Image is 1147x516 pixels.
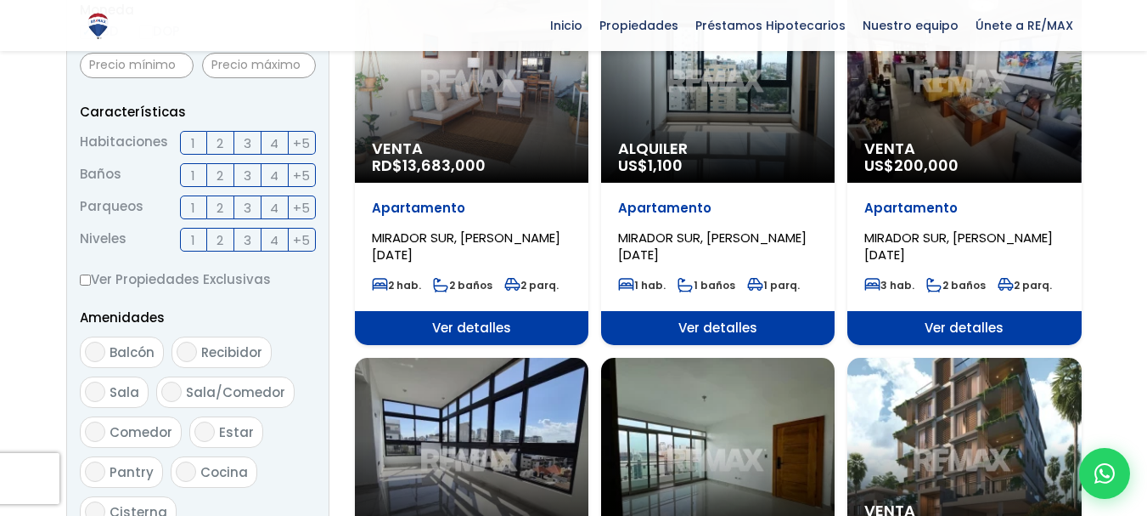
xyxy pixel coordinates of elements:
[293,133,310,154] span: +5
[618,278,666,292] span: 1 hab.
[216,133,223,154] span: 2
[176,462,196,482] input: Cocina
[618,200,818,217] p: Apartamento
[926,278,986,292] span: 2 baños
[83,11,113,41] img: Logo de REMAX
[80,307,316,328] p: Amenidades
[402,155,486,176] span: 13,683,000
[591,13,687,38] span: Propiedades
[202,53,316,78] input: Precio máximo
[618,140,818,157] span: Alquiler
[747,278,800,292] span: 1 parq.
[244,197,251,218] span: 3
[372,140,571,157] span: Venta
[372,155,486,176] span: RD$
[186,383,285,401] span: Sala/Comedor
[433,278,492,292] span: 2 baños
[293,197,310,218] span: +5
[270,230,278,251] span: 4
[355,311,588,345] span: Ver detalles
[110,423,172,441] span: Comedor
[864,229,1053,264] span: MIRADOR SUR, [PERSON_NAME][DATE]
[80,101,316,122] p: Características
[85,342,105,362] input: Balcón
[967,13,1082,38] span: Únete a RE/MAX
[191,165,195,186] span: 1
[542,13,591,38] span: Inicio
[618,229,807,264] span: MIRADOR SUR, [PERSON_NAME][DATE]
[110,343,155,361] span: Balcón
[177,342,197,362] input: Recibidor
[80,275,91,286] input: Ver Propiedades Exclusivas
[864,200,1064,217] p: Apartamento
[847,311,1081,345] span: Ver detalles
[80,196,143,219] span: Parqueos
[270,133,278,154] span: 4
[200,463,248,481] span: Cocina
[293,165,310,186] span: +5
[201,343,262,361] span: Recibidor
[80,131,168,155] span: Habitaciones
[219,423,254,441] span: Estar
[864,155,959,176] span: US$
[293,230,310,251] span: +5
[191,230,195,251] span: 1
[110,463,154,481] span: Pantry
[191,133,195,154] span: 1
[270,165,278,186] span: 4
[372,229,560,264] span: MIRADOR SUR, [PERSON_NAME][DATE]
[998,278,1052,292] span: 2 parq.
[601,311,835,345] span: Ver detalles
[618,155,683,176] span: US$
[110,383,139,401] span: Sala
[194,422,215,442] input: Estar
[80,163,121,187] span: Baños
[80,228,127,252] span: Niveles
[85,462,105,482] input: Pantry
[85,422,105,442] input: Comedor
[648,155,683,176] span: 1,100
[80,53,194,78] input: Precio mínimo
[216,197,223,218] span: 2
[687,13,854,38] span: Préstamos Hipotecarios
[372,200,571,217] p: Apartamento
[161,382,182,402] input: Sala/Comedor
[854,13,967,38] span: Nuestro equipo
[864,278,914,292] span: 3 hab.
[216,165,223,186] span: 2
[85,382,105,402] input: Sala
[864,140,1064,157] span: Venta
[216,230,223,251] span: 2
[80,269,316,290] label: Ver Propiedades Exclusivas
[372,278,421,292] span: 2 hab.
[244,165,251,186] span: 3
[678,278,735,292] span: 1 baños
[191,197,195,218] span: 1
[244,230,251,251] span: 3
[504,278,559,292] span: 2 parq.
[270,197,278,218] span: 4
[894,155,959,176] span: 200,000
[244,133,251,154] span: 3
